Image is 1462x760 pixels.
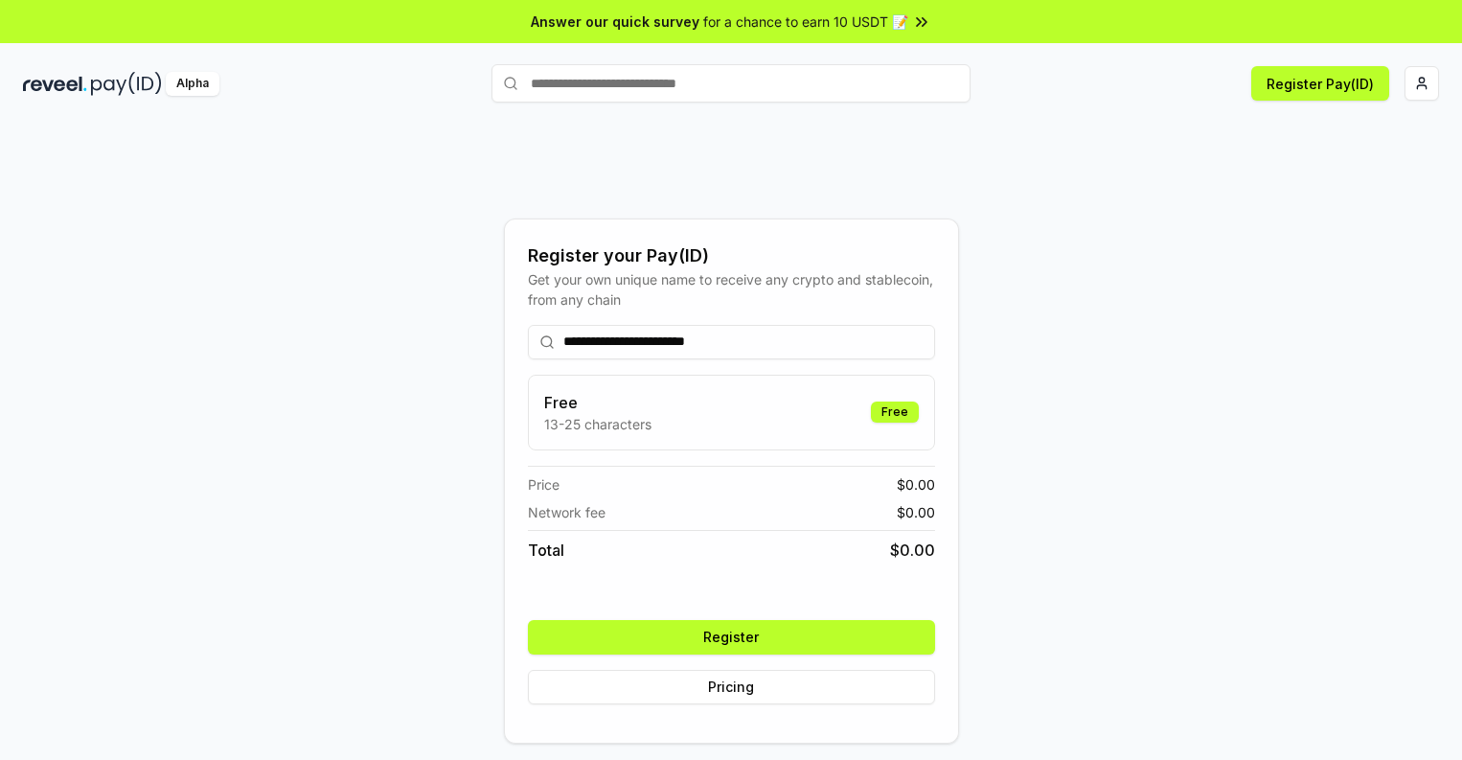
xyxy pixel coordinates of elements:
[528,502,605,522] span: Network fee
[897,474,935,495] span: $ 0.00
[871,402,919,423] div: Free
[703,12,908,32] span: for a chance to earn 10 USDT 📝
[544,414,651,434] p: 13-25 characters
[528,269,935,310] div: Get your own unique name to receive any crypto and stablecoin, from any chain
[531,12,699,32] span: Answer our quick survey
[897,502,935,522] span: $ 0.00
[91,72,162,96] img: pay_id
[528,539,564,562] span: Total
[166,72,219,96] div: Alpha
[544,391,651,414] h3: Free
[23,72,87,96] img: reveel_dark
[528,670,935,704] button: Pricing
[528,242,935,269] div: Register your Pay(ID)
[1251,66,1389,101] button: Register Pay(ID)
[528,474,560,495] span: Price
[528,620,935,655] button: Register
[890,539,935,562] span: $ 0.00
